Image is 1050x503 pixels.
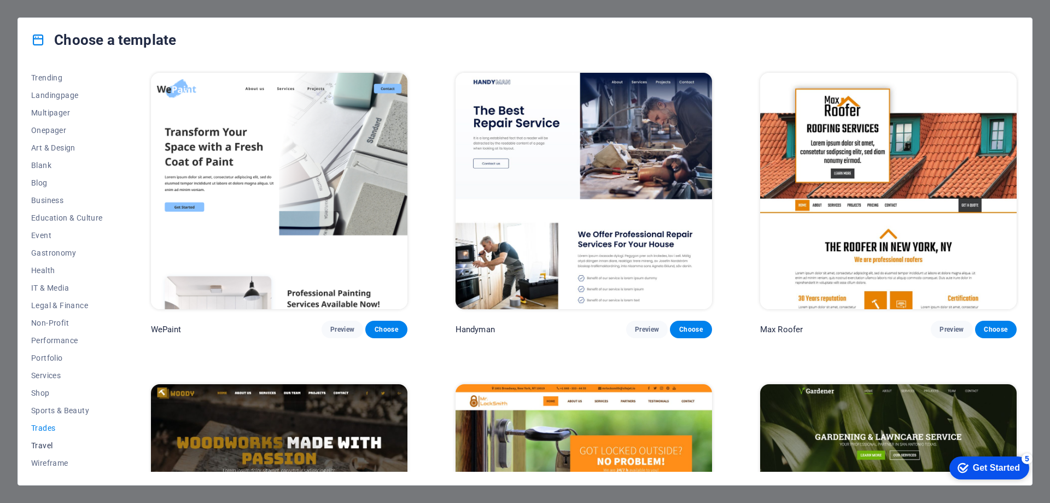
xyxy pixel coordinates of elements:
[374,325,398,334] span: Choose
[31,213,103,222] span: Education & Culture
[456,73,712,309] img: Handyman
[940,325,964,334] span: Preview
[151,73,407,309] img: WePaint
[31,108,103,117] span: Multipager
[31,73,103,82] span: Trending
[31,91,103,100] span: Landingpage
[31,248,103,257] span: Gastronomy
[31,349,103,367] button: Portfolio
[975,321,1017,338] button: Choose
[31,244,103,262] button: Gastronomy
[760,73,1017,309] img: Max Roofer
[31,424,103,432] span: Trades
[31,231,103,240] span: Event
[456,324,495,335] p: Handyman
[32,12,79,22] div: Get Started
[760,324,803,335] p: Max Roofer
[31,104,103,122] button: Multipager
[31,371,103,380] span: Services
[31,157,103,174] button: Blank
[31,314,103,332] button: Non-Profit
[31,297,103,314] button: Legal & Finance
[31,178,103,187] span: Blog
[31,319,103,327] span: Non-Profit
[31,367,103,384] button: Services
[931,321,972,338] button: Preview
[31,437,103,454] button: Travel
[31,384,103,402] button: Shop
[984,325,1008,334] span: Choose
[670,321,711,338] button: Choose
[31,161,103,170] span: Blank
[151,324,182,335] p: WePaint
[626,321,668,338] button: Preview
[31,69,103,86] button: Trending
[31,192,103,209] button: Business
[322,321,363,338] button: Preview
[9,5,89,28] div: Get Started 5 items remaining, 0% complete
[31,262,103,279] button: Health
[31,389,103,397] span: Shop
[31,143,103,152] span: Art & Design
[31,196,103,205] span: Business
[31,139,103,157] button: Art & Design
[31,279,103,297] button: IT & Media
[679,325,703,334] span: Choose
[81,2,92,13] div: 5
[31,266,103,275] span: Health
[31,174,103,192] button: Blog
[31,459,103,467] span: Wireframe
[31,441,103,450] span: Travel
[31,209,103,227] button: Education & Culture
[31,126,103,135] span: Onepager
[31,336,103,345] span: Performance
[31,284,103,292] span: IT & Media
[330,325,354,334] span: Preview
[31,406,103,415] span: Sports & Beauty
[31,419,103,437] button: Trades
[31,354,103,362] span: Portfolio
[31,31,176,49] h4: Choose a template
[31,122,103,139] button: Onepager
[31,86,103,104] button: Landingpage
[31,227,103,244] button: Event
[31,332,103,349] button: Performance
[31,301,103,310] span: Legal & Finance
[365,321,407,338] button: Choose
[31,454,103,472] button: Wireframe
[31,402,103,419] button: Sports & Beauty
[635,325,659,334] span: Preview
